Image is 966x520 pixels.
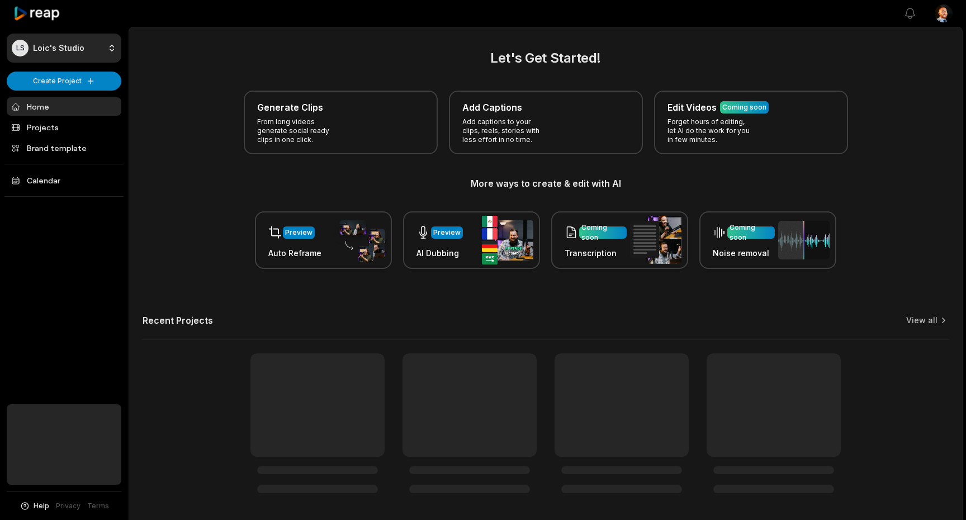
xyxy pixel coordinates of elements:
[7,72,121,91] button: Create Project
[257,117,344,144] p: From long videos generate social ready clips in one click.
[462,117,549,144] p: Add captions to your clips, reels, stories with less effort in no time.
[7,139,121,157] a: Brand template
[581,223,624,243] div: Coming soon
[257,101,323,114] h3: Generate Clips
[87,501,109,511] a: Terms
[268,247,321,259] h3: Auto Reframe
[12,40,29,56] div: LS
[416,247,463,259] h3: AI Dubbing
[722,102,766,112] div: Coming soon
[7,97,121,116] a: Home
[667,101,717,114] h3: Edit Videos
[143,315,213,326] h2: Recent Projects
[285,228,312,238] div: Preview
[778,221,830,259] img: noise_removal.png
[7,171,121,190] a: Calendar
[7,118,121,136] a: Projects
[143,48,949,68] h2: Let's Get Started!
[667,117,754,144] p: Forget hours of editing, let AI do the work for you in few minutes.
[462,101,522,114] h3: Add Captions
[565,247,627,259] h3: Transcription
[34,501,49,511] span: Help
[56,501,80,511] a: Privacy
[630,216,681,264] img: transcription.png
[433,228,461,238] div: Preview
[334,219,385,262] img: auto_reframe.png
[482,216,533,264] img: ai_dubbing.png
[906,315,937,326] a: View all
[143,177,949,190] h3: More ways to create & edit with AI
[20,501,49,511] button: Help
[713,247,775,259] h3: Noise removal
[730,223,773,243] div: Coming soon
[33,43,84,53] p: Loic's Studio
